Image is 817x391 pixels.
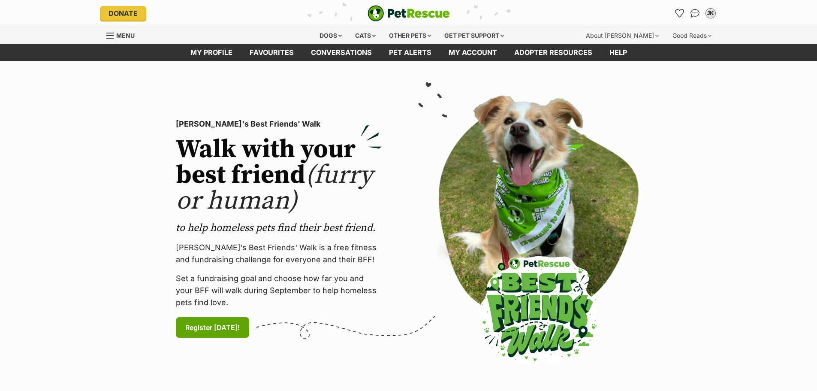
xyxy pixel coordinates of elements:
[176,242,382,266] p: [PERSON_NAME]’s Best Friends' Walk is a free fitness and fundraising challenge for everyone and t...
[176,159,373,217] span: (furry or human)
[116,32,135,39] span: Menu
[106,27,141,42] a: Menu
[380,44,440,61] a: Pet alerts
[176,221,382,235] p: to help homeless pets find their best friend.
[440,44,506,61] a: My account
[368,5,450,21] a: PetRescue
[176,118,382,130] p: [PERSON_NAME]'s Best Friends' Walk
[383,27,437,44] div: Other pets
[182,44,241,61] a: My profile
[100,6,146,21] a: Donate
[368,5,450,21] img: logo-e224e6f780fb5917bec1dbf3a21bbac754714ae5b6737aabdf751b685950b380.svg
[176,317,249,338] a: Register [DATE]!
[673,6,687,20] a: Favourites
[601,44,636,61] a: Help
[580,27,665,44] div: About [PERSON_NAME]
[673,6,718,20] ul: Account quick links
[688,6,702,20] a: Conversations
[438,27,510,44] div: Get pet support
[506,44,601,61] a: Adopter resources
[704,6,718,20] button: My account
[706,9,715,18] div: JK
[185,322,240,333] span: Register [DATE]!
[690,9,699,18] img: chat-41dd97257d64d25036548639549fe6c8038ab92f7586957e7f3b1b290dea8141.svg
[176,137,382,214] h2: Walk with your best friend
[302,44,380,61] a: conversations
[176,273,382,309] p: Set a fundraising goal and choose how far you and your BFF will walk during September to help hom...
[241,44,302,61] a: Favourites
[666,27,718,44] div: Good Reads
[314,27,348,44] div: Dogs
[349,27,382,44] div: Cats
